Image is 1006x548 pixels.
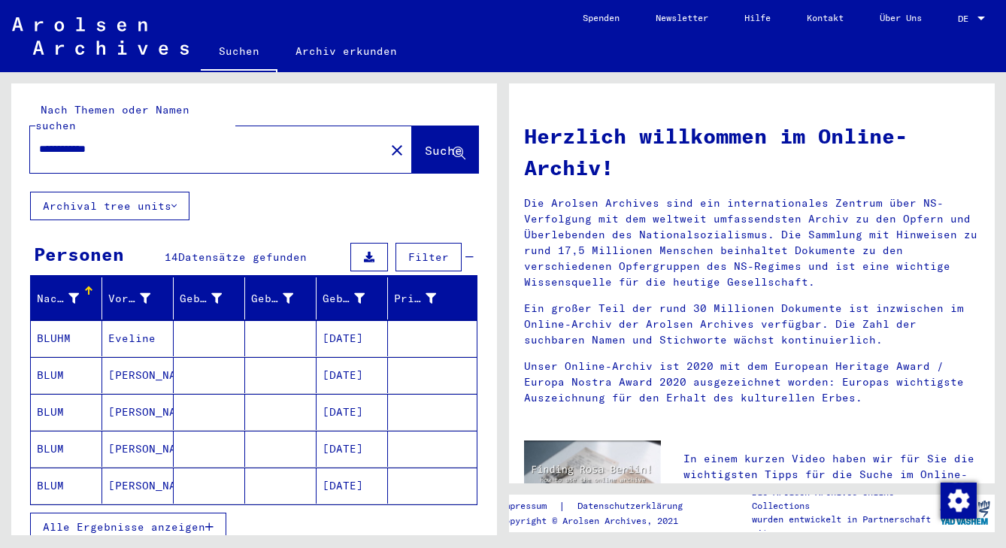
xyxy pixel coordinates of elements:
mat-cell: BLUHM [31,320,102,356]
span: Datensätze gefunden [178,250,307,264]
a: Impressum [499,498,559,514]
div: Geburt‏ [251,286,316,310]
div: Geburtsdatum [323,286,387,310]
p: Die Arolsen Archives sind ein internationales Zentrum über NS-Verfolgung mit dem weltweit umfasse... [524,195,980,290]
mat-cell: [DATE] [317,431,388,467]
div: Geburtsname [180,286,244,310]
mat-icon: close [388,141,406,159]
mat-label: Nach Themen oder Namen suchen [35,103,189,132]
button: Suche [412,126,478,173]
mat-cell: [PERSON_NAME] [102,394,174,430]
span: Suche [425,143,462,158]
img: Zustimmung ändern [941,483,977,519]
mat-cell: [DATE] [317,320,388,356]
div: Zustimmung ändern [940,482,976,518]
div: Vorname [108,286,173,310]
div: Geburtsname [180,291,222,307]
h1: Herzlich willkommen im Online-Archiv! [524,120,980,183]
mat-cell: [PERSON_NAME] [102,468,174,504]
p: Ein großer Teil der rund 30 Millionen Dokumente ist inzwischen im Online-Archiv der Arolsen Archi... [524,301,980,348]
div: | [499,498,701,514]
mat-header-cell: Prisoner # [388,277,477,319]
button: Archival tree units [30,192,189,220]
mat-cell: [DATE] [317,468,388,504]
button: Alle Ergebnisse anzeigen [30,513,226,541]
div: Vorname [108,291,150,307]
p: Die Arolsen Archives Online-Collections [752,486,935,513]
div: Geburt‏ [251,291,293,307]
p: wurden entwickelt in Partnerschaft mit [752,513,935,540]
p: Copyright © Arolsen Archives, 2021 [499,514,701,528]
img: yv_logo.png [937,494,993,531]
div: Geburtsdatum [323,291,365,307]
mat-header-cell: Geburt‏ [245,277,317,319]
mat-cell: BLUM [31,431,102,467]
button: Filter [395,243,462,271]
mat-cell: [DATE] [317,357,388,393]
mat-header-cell: Nachname [31,277,102,319]
p: In einem kurzen Video haben wir für Sie die wichtigsten Tipps für die Suche im Online-Archiv zusa... [683,451,980,498]
div: Prisoner # [394,286,459,310]
mat-cell: BLUM [31,357,102,393]
a: Datenschutzerklärung [565,498,701,514]
p: Unser Online-Archiv ist 2020 mit dem European Heritage Award / Europa Nostra Award 2020 ausgezeic... [524,359,980,406]
mat-cell: [DATE] [317,394,388,430]
span: 14 [165,250,178,264]
img: Arolsen_neg.svg [12,17,189,55]
mat-header-cell: Geburtsname [174,277,245,319]
mat-cell: [PERSON_NAME] [102,357,174,393]
a: Archiv erkunden [277,33,415,69]
div: Prisoner # [394,291,436,307]
span: Alle Ergebnisse anzeigen [43,520,205,534]
a: Suchen [201,33,277,72]
mat-cell: BLUM [31,394,102,430]
mat-cell: [PERSON_NAME] [102,431,174,467]
button: Clear [382,135,412,165]
mat-cell: BLUM [31,468,102,504]
mat-header-cell: Geburtsdatum [317,277,388,319]
span: Filter [408,250,449,264]
mat-header-cell: Vorname [102,277,174,319]
div: Personen [34,241,124,268]
span: DE [958,14,974,24]
mat-cell: Eveline [102,320,174,356]
div: Nachname [37,291,79,307]
img: video.jpg [524,441,661,515]
div: Nachname [37,286,102,310]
